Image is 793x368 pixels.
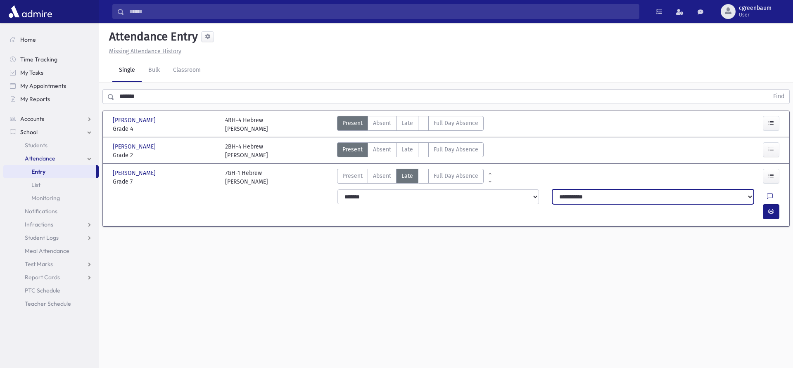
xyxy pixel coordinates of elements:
[3,139,99,152] a: Students
[25,247,69,255] span: Meal Attendance
[3,33,99,46] a: Home
[3,191,99,205] a: Monitoring
[3,92,99,106] a: My Reports
[373,119,391,127] span: Absent
[3,271,99,284] a: Report Cards
[142,59,166,82] a: Bulk
[337,142,484,160] div: AttTypes
[25,287,60,294] span: PTC Schedule
[31,168,45,175] span: Entry
[106,30,198,44] h5: Attendance Entry
[739,5,772,12] span: cgreenbaum
[225,169,268,186] div: 7GH-1 Hebrew [PERSON_NAME]
[401,145,413,154] span: Late
[3,79,99,92] a: My Appointments
[342,172,363,180] span: Present
[225,142,268,160] div: 2BH-4 Hebrew [PERSON_NAME]
[3,257,99,271] a: Test Marks
[20,36,36,43] span: Home
[768,90,789,104] button: Find
[342,119,363,127] span: Present
[434,172,478,180] span: Full Day Absence
[3,297,99,310] a: Teacher Schedule
[3,205,99,218] a: Notifications
[3,112,99,125] a: Accounts
[20,69,43,76] span: My Tasks
[3,152,99,165] a: Attendance
[25,155,55,162] span: Attendance
[225,116,268,133] div: 4BH-4 Hebrew [PERSON_NAME]
[3,178,99,191] a: List
[124,4,639,19] input: Search
[20,95,50,103] span: My Reports
[337,169,484,186] div: AttTypes
[3,284,99,297] a: PTC Schedule
[20,82,66,90] span: My Appointments
[20,128,38,136] span: School
[3,218,99,231] a: Infractions
[3,66,99,79] a: My Tasks
[113,125,217,133] span: Grade 4
[25,234,59,241] span: Student Logs
[113,169,157,177] span: [PERSON_NAME]
[7,3,54,20] img: AdmirePro
[337,116,484,133] div: AttTypes
[113,142,157,151] span: [PERSON_NAME]
[25,208,57,215] span: Notifications
[25,300,71,307] span: Teacher Schedule
[373,145,391,154] span: Absent
[166,59,207,82] a: Classroom
[3,244,99,257] a: Meal Attendance
[113,177,217,186] span: Grade 7
[401,119,413,127] span: Late
[739,12,772,18] span: User
[20,115,44,123] span: Accounts
[25,274,60,281] span: Report Cards
[106,48,181,55] a: Missing Attendance History
[401,172,413,180] span: Late
[3,231,99,244] a: Student Logs
[373,172,391,180] span: Absent
[434,145,478,154] span: Full Day Absence
[109,48,181,55] u: Missing Attendance History
[25,260,53,268] span: Test Marks
[25,221,53,228] span: Infractions
[31,181,40,189] span: List
[25,142,47,149] span: Students
[113,116,157,125] span: [PERSON_NAME]
[20,56,57,63] span: Time Tracking
[113,151,217,160] span: Grade 2
[31,194,60,202] span: Monitoring
[3,165,96,178] a: Entry
[434,119,478,127] span: Full Day Absence
[112,59,142,82] a: Single
[3,53,99,66] a: Time Tracking
[3,125,99,139] a: School
[342,145,363,154] span: Present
